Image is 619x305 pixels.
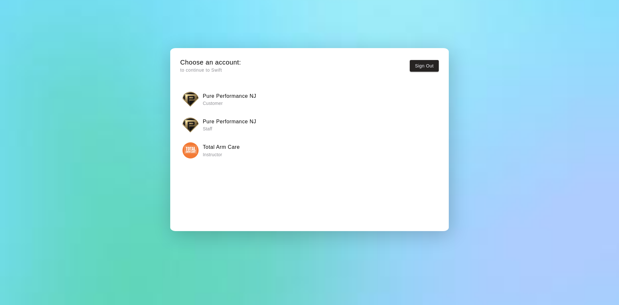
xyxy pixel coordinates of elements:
[180,67,241,74] p: to continue to Swift
[203,92,256,100] h6: Pure Performance NJ
[180,89,439,109] button: Pure Performance NJPure Performance NJ Customer
[180,115,439,135] button: Pure Performance NJPure Performance NJ Staff
[182,91,199,107] img: Pure Performance NJ
[410,60,439,72] button: Sign Out
[180,58,241,67] h5: Choose an account:
[203,143,240,151] h6: Total Arm Care
[203,151,240,158] p: Instructor
[203,117,256,126] h6: Pure Performance NJ
[203,126,256,132] p: Staff
[182,117,199,133] img: Pure Performance NJ
[180,140,439,160] button: Total Arm CareTotal Arm Care Instructor
[203,100,256,107] p: Customer
[182,142,199,158] img: Total Arm Care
